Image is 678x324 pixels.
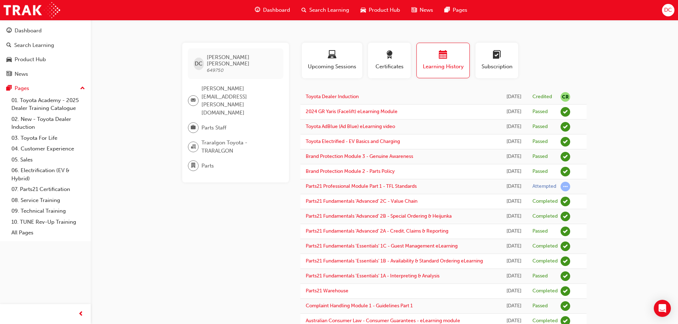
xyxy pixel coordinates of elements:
a: guage-iconDashboard [249,3,296,17]
span: learningRecordVerb_COMPLETE-icon [561,256,570,266]
a: 05. Sales [9,154,88,165]
a: Dashboard [3,24,88,37]
a: Australian Consumer Law - Consumer Guarantees - eLearning module [306,318,460,324]
span: laptop-icon [328,51,336,60]
span: Dashboard [263,6,290,14]
button: Upcoming Sessions [302,43,362,78]
div: Passed [532,273,548,280]
div: Passed [532,108,548,115]
span: learningRecordVerb_PASS-icon [561,152,570,161]
button: Certificates [368,43,411,78]
span: Search Learning [309,6,349,14]
div: Passed [532,138,548,145]
span: car-icon [361,6,366,15]
a: 03. Toyota For Life [9,133,88,144]
span: Learning History [422,63,464,71]
div: Wed Feb 26 2025 10:28:37 GMT+1100 (Australian Eastern Daylight Time) [506,168,522,176]
div: Fri Mar 08 2024 14:00:28 GMT+1100 (Australian Eastern Daylight Time) [506,182,522,191]
a: car-iconProduct Hub [355,3,406,17]
span: learningRecordVerb_COMPLETE-icon [561,212,570,221]
span: 649750 [207,67,224,73]
div: Product Hub [15,55,46,64]
span: Traralgon Toyota - TRARALGON [201,139,278,155]
a: pages-iconPages [439,3,473,17]
a: Parts21 Fundamentals 'Essentials' 1B - Availability & Standard Ordering eLearning [306,258,483,264]
span: search-icon [6,42,11,49]
a: 04. Customer Experience [9,143,88,154]
span: Certificates [373,63,405,71]
div: Completed [532,288,558,294]
span: award-icon [385,51,394,60]
a: 2024 GR Yaris (Facelift) eLearning Module [306,108,398,115]
a: News [3,68,88,81]
div: Dashboard [15,27,42,35]
span: learningRecordVerb_PASS-icon [561,107,570,117]
span: learningRecordVerb_COMPLETE-icon [561,286,570,296]
div: Wed Mar 06 2024 15:43:49 GMT+1100 (Australian Eastern Daylight Time) [506,197,522,206]
span: news-icon [411,6,417,15]
span: Product Hub [369,6,400,14]
a: 07. Parts21 Certification [9,184,88,195]
span: learningplan-icon [493,51,501,60]
div: News [15,70,28,78]
div: Tue Mar 05 2024 14:35:09 GMT+1100 (Australian Eastern Daylight Time) [506,287,522,295]
span: DC [195,60,203,68]
a: 09. Technical Training [9,206,88,217]
span: learningRecordVerb_PASS-icon [561,227,570,236]
span: learningRecordVerb_ATTEMPT-icon [561,182,570,191]
button: DC [662,4,674,16]
div: Wed Mar 06 2024 15:43:23 GMT+1100 (Australian Eastern Daylight Time) [506,212,522,221]
button: Learning History [416,43,470,78]
div: Open Intercom Messenger [654,300,671,317]
div: Wed Feb 26 2025 13:12:41 GMT+1100 (Australian Eastern Daylight Time) [506,138,522,146]
button: Pages [3,82,88,95]
span: learningRecordVerb_COMPLETE-icon [561,197,570,206]
a: 02. New - Toyota Dealer Induction [9,114,88,133]
span: pages-icon [6,85,12,92]
div: Tue Mar 25 2025 23:00:00 GMT+1100 (Australian Eastern Daylight Time) [506,93,522,101]
span: calendar-icon [439,51,447,60]
span: car-icon [6,57,12,63]
div: Wed Mar 06 2024 13:37:10 GMT+1100 (Australian Eastern Daylight Time) [506,242,522,250]
a: Brand Protection Module 3 - Genuine Awareness [306,153,413,159]
div: Passed [532,303,548,309]
a: 10. TUNE Rev-Up Training [9,217,88,228]
span: organisation-icon [191,142,196,152]
span: search-icon [301,6,306,15]
div: Credited [532,94,552,100]
span: briefcase-icon [191,123,196,132]
img: Trak [4,2,60,18]
div: Tue Mar 05 2024 15:47:19 GMT+1100 (Australian Eastern Daylight Time) [506,272,522,280]
a: 06. Electrification (EV & Hybrid) [9,165,88,184]
span: department-icon [191,161,196,170]
div: Fri Jan 12 2024 11:46:59 GMT+1100 (Australian Eastern Daylight Time) [506,302,522,310]
div: Search Learning [14,41,54,49]
span: guage-icon [6,28,12,34]
span: learningRecordVerb_PASS-icon [561,167,570,176]
span: [PERSON_NAME] [PERSON_NAME] [207,54,278,67]
a: Complaint Handling Module 1 - Guidelines Part 1 [306,303,413,309]
a: news-iconNews [406,3,439,17]
a: Parts21 Fundamentals 'Essentials' 1A - Interpreting & Analysis [306,273,440,279]
span: Parts [201,162,214,170]
a: Product Hub [3,53,88,66]
span: learningRecordVerb_PASS-icon [561,122,570,132]
a: Parts21 Fundamentals 'Advanced' 2B - Special Ordering & Heijunka [306,213,452,219]
span: learningRecordVerb_PASS-icon [561,301,570,311]
div: Passed [532,123,548,130]
span: learningRecordVerb_PASS-icon [561,137,570,147]
a: Parts21 Fundamentals 'Essentials' 1C - Guest Management eLearning [306,243,458,249]
div: Passed [532,168,548,175]
a: Toyota AdBlue (Ad Blue) eLearning video [306,123,395,129]
button: Subscription [475,43,518,78]
div: Passed [532,228,548,235]
div: Wed Feb 26 2025 12:14:18 GMT+1100 (Australian Eastern Daylight Time) [506,153,522,161]
div: Attempted [532,183,556,190]
div: Completed [532,243,558,250]
div: Wed Feb 26 2025 13:48:28 GMT+1100 (Australian Eastern Daylight Time) [506,108,522,116]
span: learningRecordVerb_PASS-icon [561,271,570,281]
a: All Pages [9,227,88,238]
a: search-iconSearch Learning [296,3,355,17]
span: Upcoming Sessions [307,63,357,71]
span: pages-icon [445,6,450,15]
